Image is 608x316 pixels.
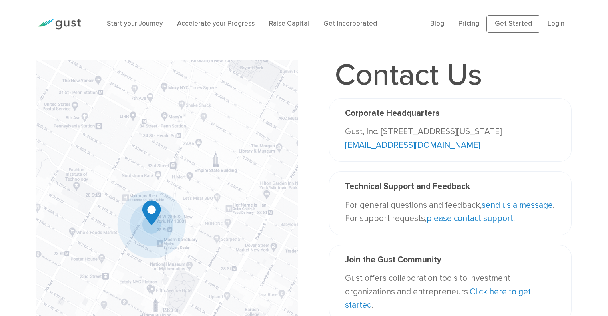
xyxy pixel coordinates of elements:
a: send us a message [482,200,553,210]
h3: Technical Support and Feedback [345,181,555,195]
p: Gust offers collaboration tools to investment organizations and entrepreneurs. . [345,272,555,312]
a: Start your Journey [107,20,163,28]
h1: Contact Us [329,60,488,90]
a: Blog [430,20,444,28]
h3: Corporate Headquarters [345,108,555,121]
a: please contact support [427,213,513,223]
img: Gust Logo [36,19,81,30]
a: Accelerate your Progress [177,20,255,28]
a: Pricing [458,20,479,28]
a: Get Started [486,15,540,33]
p: For general questions and feedback, . For support requests, . [345,199,555,225]
a: Raise Capital [269,20,309,28]
a: [EMAIL_ADDRESS][DOMAIN_NAME] [345,140,480,150]
p: Gust, Inc. [STREET_ADDRESS][US_STATE] [345,125,555,152]
a: Get Incorporated [323,20,377,28]
h3: Join the Gust Community [345,255,555,268]
a: Login [548,20,564,28]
